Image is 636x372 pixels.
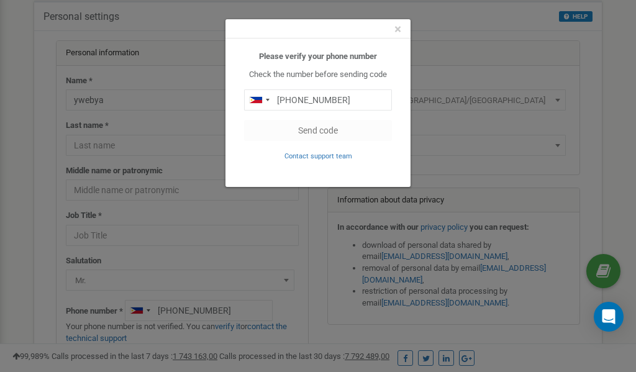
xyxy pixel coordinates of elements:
[394,22,401,37] span: ×
[284,151,352,160] a: Contact support team
[259,52,377,61] b: Please verify your phone number
[244,69,392,81] p: Check the number before sending code
[284,152,352,160] small: Contact support team
[594,302,624,332] div: Open Intercom Messenger
[394,23,401,36] button: Close
[244,120,392,141] button: Send code
[244,89,392,111] input: 0905 123 4567
[245,90,273,110] div: Telephone country code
